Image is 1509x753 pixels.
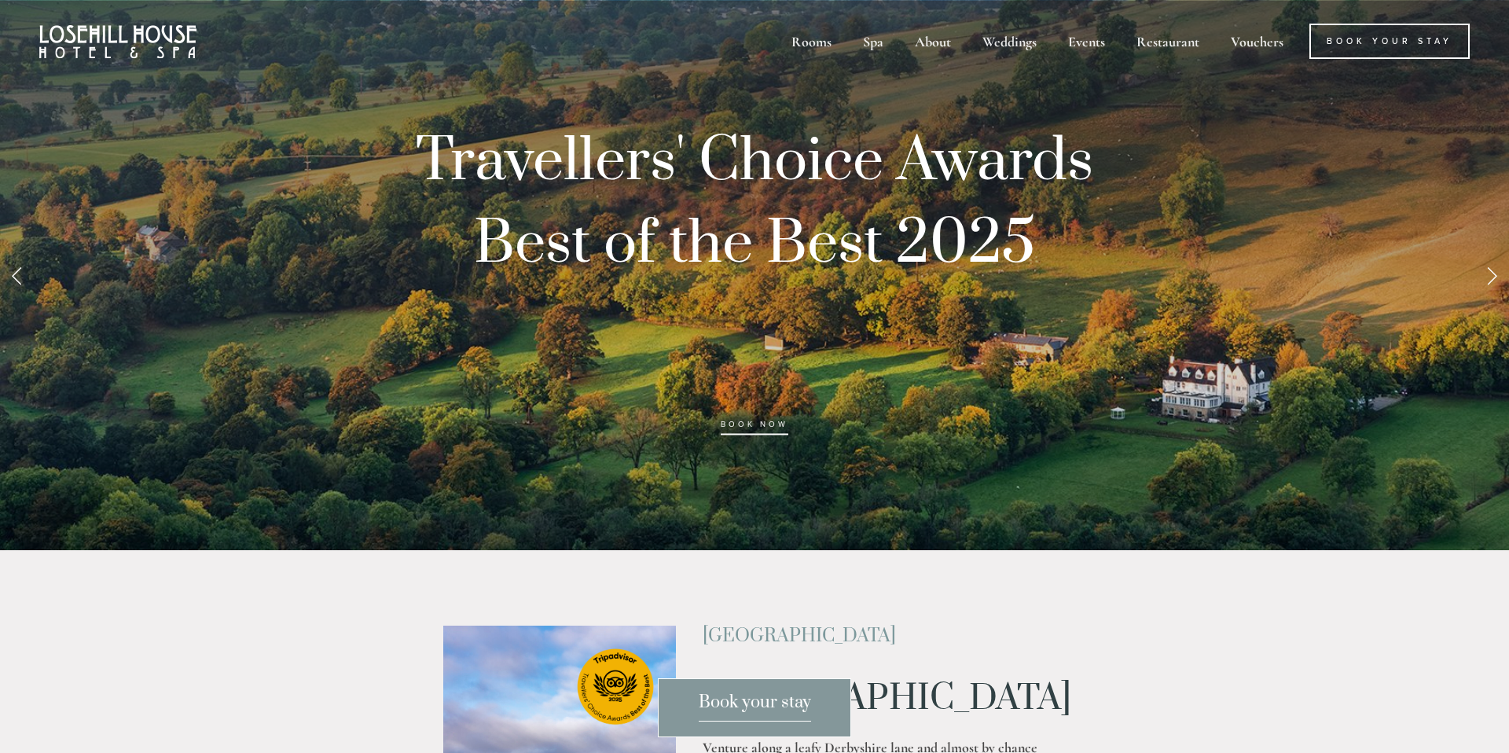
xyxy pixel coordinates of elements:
[354,120,1155,450] p: Travellers' Choice Awards Best of the Best 2025
[703,626,1065,646] h2: [GEOGRAPHIC_DATA]
[901,24,965,59] div: About
[849,24,898,59] div: Spa
[658,678,851,737] a: Book your stay
[1122,24,1213,59] div: Restaurant
[699,692,811,722] span: Book your stay
[39,25,196,58] img: Losehill House
[1474,252,1509,299] a: Next Slide
[777,24,846,59] div: Rooms
[1309,24,1470,59] a: Book Your Stay
[968,24,1051,59] div: Weddings
[1217,24,1298,59] a: Vouchers
[721,420,788,435] a: BOOK NOW
[1054,24,1119,59] div: Events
